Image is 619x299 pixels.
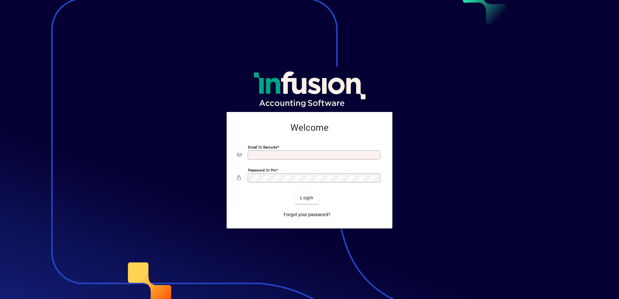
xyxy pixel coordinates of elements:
[248,168,276,172] mat-label: Password or Pin
[295,192,319,204] button: Login
[300,194,313,201] span: Login
[248,145,277,149] mat-label: Email or Barcode
[284,211,331,218] span: Forgot your password?
[281,209,333,221] a: Forgot your password?
[237,122,382,133] h2: Welcome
